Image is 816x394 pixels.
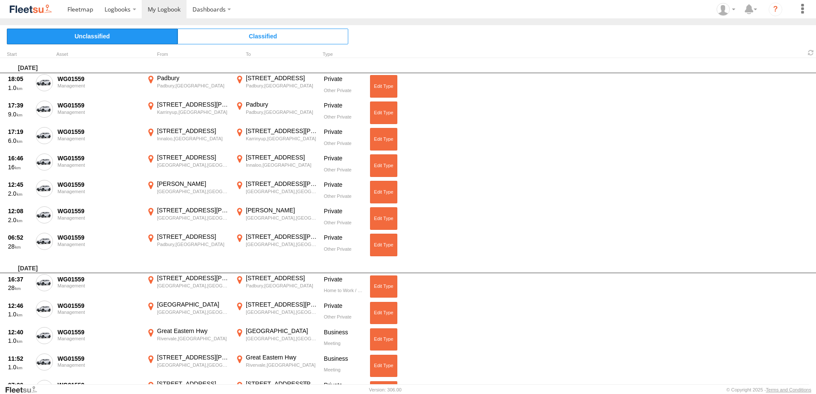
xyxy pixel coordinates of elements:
[766,387,811,392] a: Terms and Conditions
[246,309,318,315] div: [GEOGRAPHIC_DATA],[GEOGRAPHIC_DATA]
[370,328,397,351] button: Click to Edit
[246,274,318,282] div: [STREET_ADDRESS]
[324,194,352,199] span: Other Private
[234,206,319,231] label: Click to View Event Location
[370,101,397,124] button: Click to Edit
[370,154,397,177] button: Click to Edit
[58,362,140,368] div: Management
[370,75,397,97] button: Click to Edit
[806,49,816,57] span: Refresh
[7,52,32,57] div: Click to Sort
[157,127,229,135] div: [STREET_ADDRESS]
[324,275,364,288] div: Private
[157,154,229,161] div: [STREET_ADDRESS]
[246,162,318,168] div: Innaloo,[GEOGRAPHIC_DATA]
[324,234,364,246] div: Private
[246,180,318,188] div: [STREET_ADDRESS][PERSON_NAME]
[234,74,319,99] label: Click to View Event Location
[157,74,229,82] div: Padbury
[324,328,364,341] div: Business
[324,181,364,193] div: Private
[324,128,364,140] div: Private
[324,154,364,167] div: Private
[246,74,318,82] div: [STREET_ADDRESS]
[58,283,140,288] div: Management
[324,246,352,252] span: Other Private
[324,88,352,93] span: Other Private
[157,101,229,108] div: [STREET_ADDRESS][PERSON_NAME]
[370,207,397,229] button: Click to Edit
[8,128,31,136] div: 17:19
[324,341,341,346] span: Meeting
[157,274,229,282] div: [STREET_ADDRESS][PERSON_NAME]
[157,83,229,89] div: Padbury,[GEOGRAPHIC_DATA]
[145,206,230,231] label: Click to View Event Location
[178,29,348,44] span: Click to view Classified Trips
[58,189,140,194] div: Management
[58,215,140,220] div: Management
[157,283,229,289] div: [GEOGRAPHIC_DATA],[GEOGRAPHIC_DATA]
[8,163,31,171] div: 16
[246,127,318,135] div: [STREET_ADDRESS][PERSON_NAME]
[58,101,140,109] div: WG01559
[234,101,319,125] label: Click to View Event Location
[324,167,352,172] span: Other Private
[324,355,364,367] div: Business
[58,75,140,83] div: WG01559
[157,362,229,368] div: [GEOGRAPHIC_DATA],[GEOGRAPHIC_DATA]
[157,241,229,247] div: Padbury,[GEOGRAPHIC_DATA]
[246,154,318,161] div: [STREET_ADDRESS]
[58,275,140,283] div: WG01559
[157,336,229,342] div: Rivervale,[GEOGRAPHIC_DATA]
[157,109,229,115] div: Karrinyup,[GEOGRAPHIC_DATA]
[145,154,230,178] label: Click to View Event Location
[246,327,318,335] div: [GEOGRAPHIC_DATA]
[324,220,352,225] span: Other Private
[234,233,319,258] label: Click to View Event Location
[324,288,388,293] span: Home to Work / Work to Home
[726,387,811,392] div: © Copyright 2025 -
[157,233,229,240] div: [STREET_ADDRESS]
[234,301,319,325] label: Click to View Event Location
[769,3,782,16] i: ?
[246,362,318,368] div: Rivervale,[GEOGRAPHIC_DATA]
[324,381,364,394] div: Private
[8,154,31,162] div: 16:46
[246,206,318,214] div: [PERSON_NAME]
[145,52,230,57] div: From
[246,109,318,115] div: Padbury,[GEOGRAPHIC_DATA]
[157,180,229,188] div: [PERSON_NAME]
[8,190,31,197] div: 2.0
[370,181,397,203] button: Click to Edit
[8,110,31,118] div: 9.0
[157,188,229,194] div: [GEOGRAPHIC_DATA],[GEOGRAPHIC_DATA]
[246,233,318,240] div: [STREET_ADDRESS][PERSON_NAME]
[8,381,31,389] div: 07:00
[324,101,364,114] div: Private
[246,215,318,221] div: [GEOGRAPHIC_DATA],[GEOGRAPHIC_DATA]
[370,302,397,324] button: Click to Edit
[58,207,140,215] div: WG01559
[324,367,341,372] span: Meeting
[58,162,140,168] div: Management
[323,52,365,57] div: Type
[324,302,364,314] div: Private
[145,233,230,258] label: Click to View Event Location
[8,216,31,224] div: 2.0
[8,234,31,241] div: 06:52
[246,301,318,308] div: [STREET_ADDRESS][PERSON_NAME]
[324,207,364,220] div: Private
[324,141,352,146] span: Other Private
[8,275,31,283] div: 16:37
[246,101,318,108] div: Padbury
[157,206,229,214] div: [STREET_ADDRESS][PERSON_NAME]
[5,385,44,394] a: Visit our Website
[8,75,31,83] div: 18:05
[145,101,230,125] label: Click to View Event Location
[8,84,31,92] div: 1.0
[234,127,319,152] label: Click to View Event Location
[145,327,230,352] label: Click to View Event Location
[58,328,140,336] div: WG01559
[58,110,140,115] div: Management
[8,302,31,310] div: 12:46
